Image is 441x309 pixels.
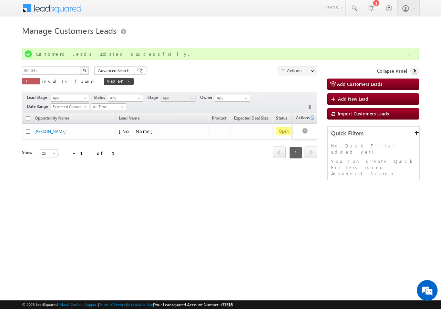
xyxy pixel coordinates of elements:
[83,69,86,72] img: Search
[276,127,291,135] span: Open
[215,95,250,102] input: Type to Search
[40,149,58,157] a: 25
[200,94,215,101] span: Owner
[42,78,96,84] span: results found
[98,68,132,74] span: Advanced Search
[27,103,51,110] span: Date Range
[22,25,116,36] span: Manage Customers Leads
[338,111,389,116] span: Import Customers Leads
[94,94,108,101] span: Status
[230,114,272,123] a: Expected Deal Size
[107,78,123,84] span: 962647
[337,81,382,87] span: Add Customers Leads
[273,147,286,158] a: prev
[31,114,73,123] a: Opportunity Name
[71,302,98,307] a: Contact Support
[25,78,37,84] span: 1
[57,149,123,157] div: 1 - 1 of 1
[51,95,89,102] a: Any
[36,51,407,57] div: Customers Leads updated successfully.
[331,158,416,177] p: You can create Quick Filters using Advanced Search.
[36,36,116,45] div: Chat with us now
[377,68,407,74] span: Collapse Panel
[331,143,416,155] p: No Quick Filter added yet!
[51,95,87,101] span: Any
[212,115,226,121] span: Product
[34,129,66,134] a: [PERSON_NAME]
[293,114,310,123] span: Actions
[12,36,29,45] img: d_60004797649_company_0_60004797649
[35,115,69,121] span: Opportunity Name
[154,302,233,307] span: Your Leadsquared Account Number is
[161,95,196,102] a: Any
[60,302,70,307] a: About
[94,212,125,222] em: Start Chat
[91,104,124,110] span: All Time
[338,96,368,102] span: Add New Lead
[222,302,233,307] span: 77516
[27,94,50,101] span: Lead Stage
[91,103,126,110] a: All Time
[22,301,233,308] span: © 2025 LeadSquared | | | | |
[115,114,143,123] span: Lead Name
[26,116,30,121] input: Check all records
[234,115,268,121] span: Expected Deal Size
[328,127,419,140] div: Quick Filters
[40,150,59,156] span: 25
[289,147,302,158] span: 1
[51,104,87,110] span: Expected Closure Date
[147,94,161,101] span: Stage
[273,114,291,123] a: Status
[305,147,317,158] a: next
[119,128,156,134] span: [No Name]
[161,95,194,101] span: Any
[108,95,143,102] a: Any
[241,95,249,102] a: Show All Items
[113,3,130,20] div: Minimize live chat window
[99,302,126,307] a: Terms of Service
[127,302,153,307] a: Acceptable Use
[305,146,317,158] span: next
[51,103,89,110] a: Expected Closure Date
[108,95,141,101] span: Any
[22,150,34,156] div: Show
[278,66,317,75] button: Actions
[9,64,126,206] textarea: Type your message and hit 'Enter'
[273,146,286,158] span: prev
